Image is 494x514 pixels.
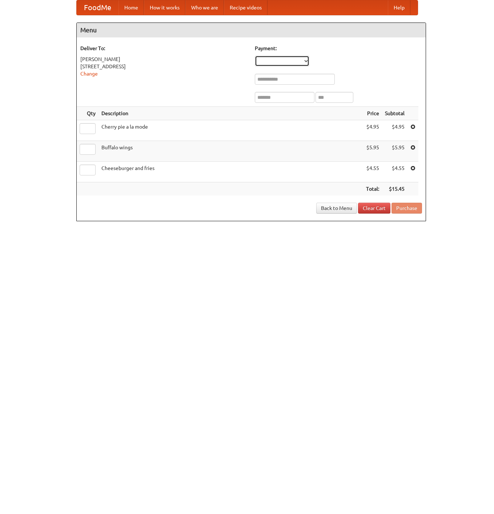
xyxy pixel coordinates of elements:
[185,0,224,15] a: Who we are
[255,45,422,52] h5: Payment:
[363,107,382,120] th: Price
[80,71,98,77] a: Change
[363,162,382,182] td: $4.55
[388,0,410,15] a: Help
[363,141,382,162] td: $5.95
[382,107,407,120] th: Subtotal
[382,162,407,182] td: $4.55
[382,141,407,162] td: $5.95
[358,203,390,214] a: Clear Cart
[77,107,99,120] th: Qty
[382,182,407,196] th: $15.45
[80,63,248,70] div: [STREET_ADDRESS]
[99,141,363,162] td: Buffalo wings
[119,0,144,15] a: Home
[80,56,248,63] div: [PERSON_NAME]
[144,0,185,15] a: How it works
[99,162,363,182] td: Cheeseburger and fries
[363,182,382,196] th: Total:
[77,0,119,15] a: FoodMe
[99,107,363,120] th: Description
[391,203,422,214] button: Purchase
[382,120,407,141] td: $4.95
[77,23,426,37] h4: Menu
[224,0,268,15] a: Recipe videos
[316,203,357,214] a: Back to Menu
[80,45,248,52] h5: Deliver To:
[99,120,363,141] td: Cherry pie a la mode
[363,120,382,141] td: $4.95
